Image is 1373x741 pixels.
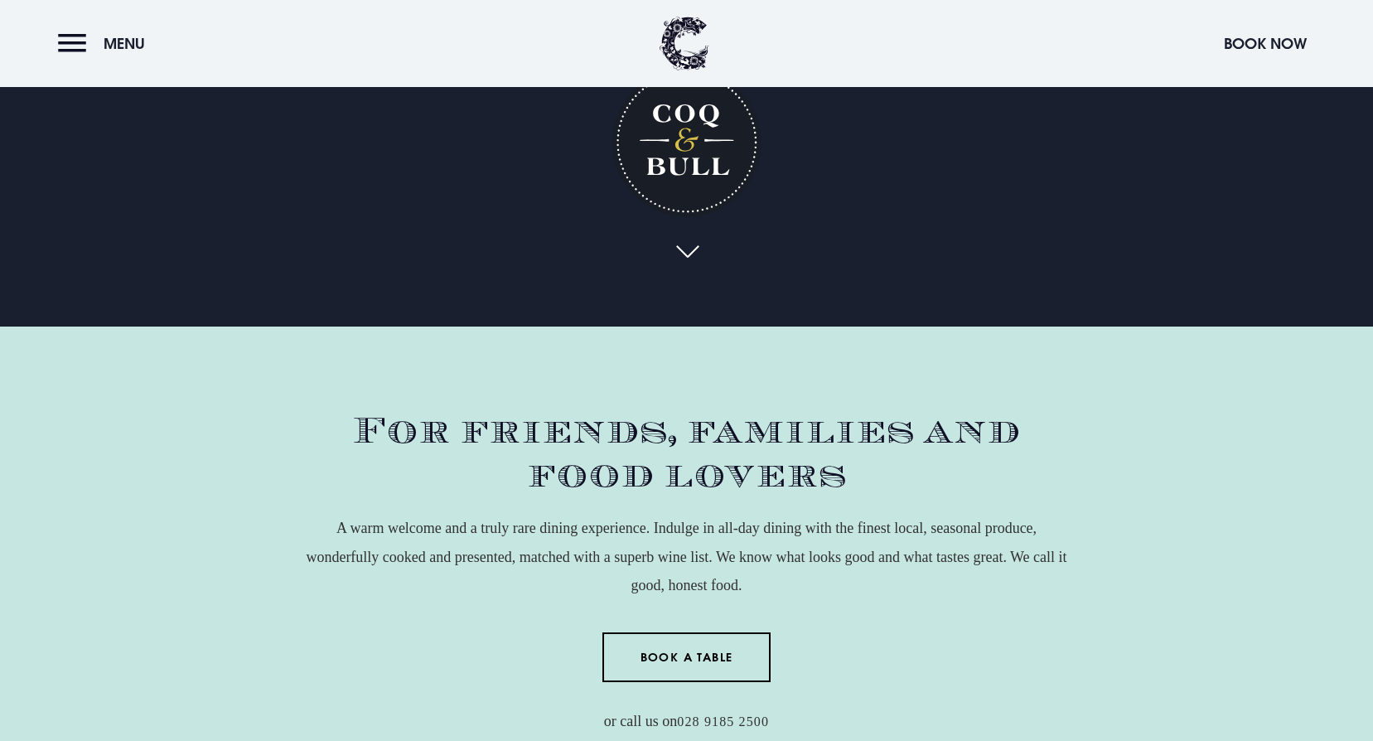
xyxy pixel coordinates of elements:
img: Clandeboye Lodge [660,17,709,70]
h1: Coq & Bull [612,68,761,216]
button: Book Now [1216,26,1315,61]
h2: For friends, families and food lovers [306,409,1068,497]
a: 028 9185 2500 [677,714,769,730]
a: Book a Table [602,632,771,682]
p: A warm welcome and a truly rare dining experience. Indulge in all-day dining with the finest loca... [306,514,1068,599]
p: or call us on [306,707,1068,735]
span: Menu [104,34,145,53]
button: Menu [58,26,153,61]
